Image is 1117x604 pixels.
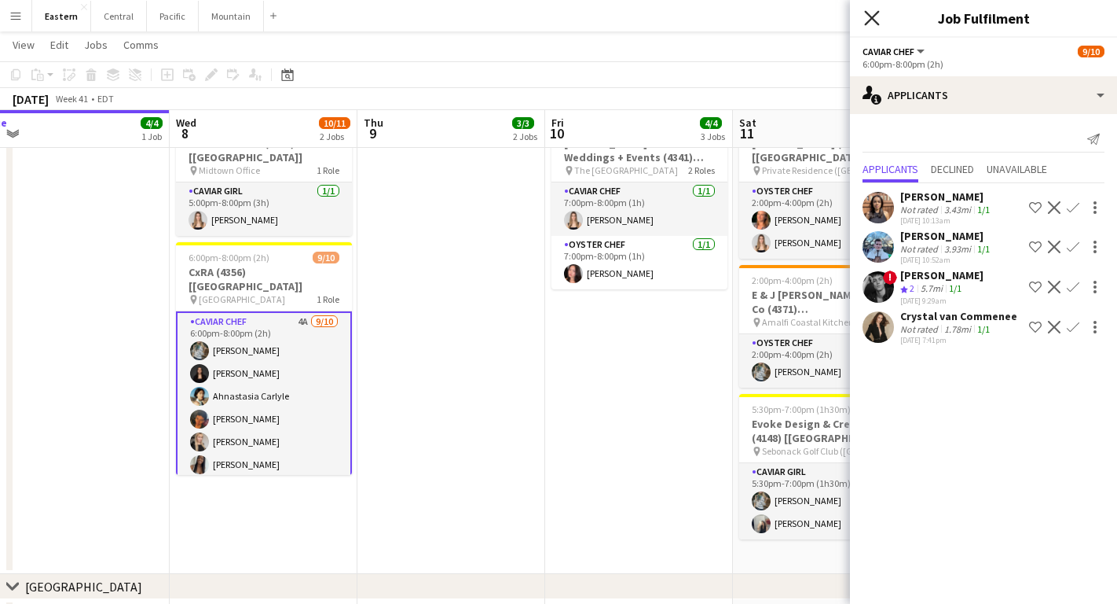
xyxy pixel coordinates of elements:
[941,323,974,335] div: 1.78mi
[199,293,285,305] span: [GEOGRAPHIC_DATA]
[123,38,159,52] span: Comms
[25,579,142,595] div: [GEOGRAPHIC_DATA]
[737,124,756,142] span: 11
[739,394,915,540] app-job-card: 5:30pm-7:00pm (1h30m)2/2Evoke Design & Creative (4148) [[GEOGRAPHIC_DATA]] Sebonack Golf Club ([G...
[987,164,1047,175] span: Unavailable
[361,124,383,142] span: 9
[320,131,350,142] div: 2 Jobs
[176,311,352,573] app-card-role: Caviar Chef4A9/106:00pm-8:00pm (2h)[PERSON_NAME][PERSON_NAME]Ahnastasia Carlyle[PERSON_NAME][PERS...
[313,252,339,263] span: 9/10
[931,164,974,175] span: Declined
[52,93,91,105] span: Week 41
[50,38,68,52] span: Edit
[117,35,165,55] a: Comms
[900,229,993,243] div: [PERSON_NAME]
[364,116,383,130] span: Thu
[551,136,727,164] h3: [PERSON_NAME] Street Weddings + Events (4341) [[GEOGRAPHIC_DATA]]
[176,242,352,475] app-job-card: 6:00pm-8:00pm (2h)9/10CxRA (4356) [[GEOGRAPHIC_DATA]] [GEOGRAPHIC_DATA]1 RoleCaviar Chef4A9/106:0...
[141,131,162,142] div: 1 Job
[574,164,678,176] span: The [GEOGRAPHIC_DATA]
[762,164,880,176] span: Private Residence ([GEOGRAPHIC_DATA], [GEOGRAPHIC_DATA])
[739,113,915,259] app-job-card: 2:00pm-4:00pm (2h)2/2[PERSON_NAME] (3813) [[GEOGRAPHIC_DATA]] Private Residence ([GEOGRAPHIC_DATA...
[739,116,756,130] span: Sat
[739,463,915,540] app-card-role: Caviar Girl2/25:30pm-7:00pm (1h30m)[PERSON_NAME][PERSON_NAME]
[862,46,927,57] button: Caviar Chef
[862,58,1104,70] div: 6:00pm-8:00pm (2h)
[84,38,108,52] span: Jobs
[199,164,260,176] span: Midtown Office
[176,113,352,236] app-job-card: 5:00pm-8:00pm (3h)1/1Friend of Chef (4372) [[GEOGRAPHIC_DATA]] Midtown Office1 RoleCaviar Girl1/1...
[701,131,725,142] div: 3 Jobs
[900,215,993,226] div: [DATE] 10:13am
[97,93,114,105] div: EDT
[78,35,114,55] a: Jobs
[44,35,75,55] a: Edit
[900,296,983,306] div: [DATE] 9:29am
[551,236,727,289] app-card-role: Oyster Chef1/17:00pm-8:00pm (1h)[PERSON_NAME]
[91,1,147,31] button: Central
[900,323,941,335] div: Not rated
[176,116,196,130] span: Wed
[739,417,915,445] h3: Evoke Design & Creative (4148) [[GEOGRAPHIC_DATA]]
[176,265,352,293] h3: CxRA (4356) [[GEOGRAPHIC_DATA]]
[32,1,91,31] button: Eastern
[176,136,352,164] h3: Friend of Chef (4372) [[GEOGRAPHIC_DATA]]
[941,243,974,255] div: 3.93mi
[13,91,49,107] div: [DATE]
[977,243,990,255] app-skills-label: 1/1
[1078,46,1104,57] span: 9/10
[739,136,915,164] h3: [PERSON_NAME] (3813) [[GEOGRAPHIC_DATA]]
[549,124,564,142] span: 10
[551,113,727,289] app-job-card: 7:00pm-8:00pm (1h)2/2[PERSON_NAME] Street Weddings + Events (4341) [[GEOGRAPHIC_DATA]] The [GEOGR...
[739,288,915,316] h3: E & J [PERSON_NAME] Wine Co (4371) [[GEOGRAPHIC_DATA]]
[862,164,918,175] span: Applicants
[13,38,35,52] span: View
[900,204,941,215] div: Not rated
[551,182,727,236] app-card-role: Caviar Chef1/17:00pm-8:00pm (1h)[PERSON_NAME]
[700,117,722,129] span: 4/4
[319,117,350,129] span: 10/11
[176,182,352,236] app-card-role: Caviar Girl1/15:00pm-8:00pm (3h)[PERSON_NAME]
[977,323,990,335] app-skills-label: 1/1
[739,182,915,259] app-card-role: Oyster Chef2/22:00pm-4:00pm (2h)[PERSON_NAME][PERSON_NAME]
[900,190,993,204] div: [PERSON_NAME]
[147,1,199,31] button: Pacific
[141,117,163,129] span: 4/4
[199,1,264,31] button: Mountain
[688,164,715,176] span: 2 Roles
[551,116,564,130] span: Fri
[512,117,534,129] span: 3/3
[752,403,851,415] span: 5:30pm-7:00pm (1h30m)
[900,335,1017,345] div: [DATE] 7:41pm
[317,164,339,176] span: 1 Role
[900,268,983,282] div: [PERSON_NAME]
[762,445,880,457] span: Sebonack Golf Club ([GEOGRAPHIC_DATA], [GEOGRAPHIC_DATA])
[949,282,961,294] app-skills-label: 1/1
[900,309,1017,323] div: Crystal van Commenee
[317,293,339,305] span: 1 Role
[739,334,915,388] app-card-role: Oyster Chef1/12:00pm-4:00pm (2h)[PERSON_NAME]
[174,124,196,142] span: 8
[941,204,974,215] div: 3.43mi
[900,255,993,265] div: [DATE] 10:52am
[850,76,1117,114] div: Applicants
[850,8,1117,28] h3: Job Fulfilment
[977,204,990,215] app-skills-label: 1/1
[917,282,946,296] div: 5.7mi
[189,252,269,263] span: 6:00pm-8:00pm (2h)
[739,265,915,388] app-job-card: 2:00pm-4:00pm (2h)1/1E & J [PERSON_NAME] Wine Co (4371) [[GEOGRAPHIC_DATA]] Amalfi Coastal Kitche...
[513,131,537,142] div: 2 Jobs
[6,35,41,55] a: View
[883,271,897,285] span: !
[862,46,914,57] span: Caviar Chef
[752,274,833,286] span: 2:00pm-4:00pm (2h)
[900,243,941,255] div: Not rated
[910,282,914,294] span: 2
[762,316,880,328] span: Amalfi Coastal Kitchen & Cocktails ([GEOGRAPHIC_DATA], [GEOGRAPHIC_DATA])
